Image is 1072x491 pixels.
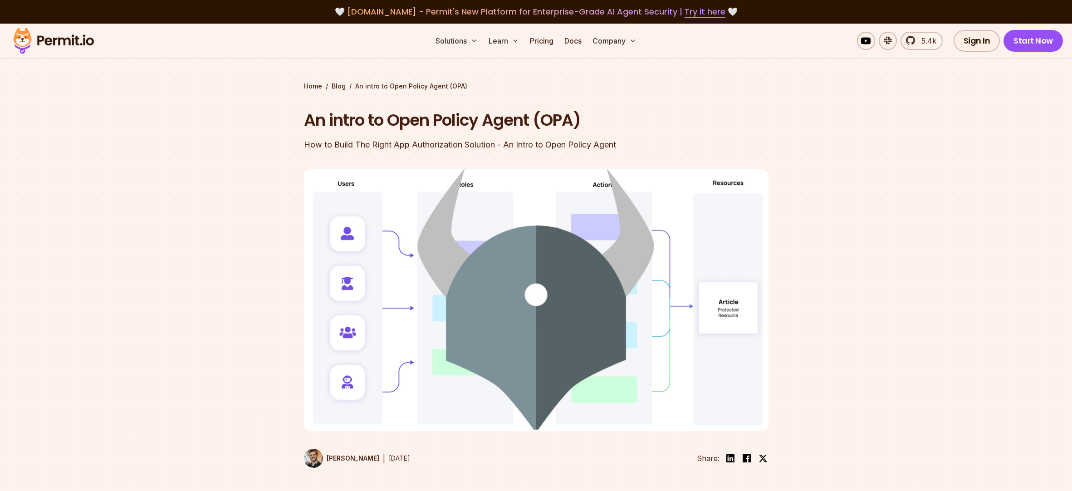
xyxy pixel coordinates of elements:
[304,82,322,91] a: Home
[304,449,323,468] img: Daniel Bass
[685,6,725,18] a: Try it here
[432,32,481,50] button: Solutions
[561,32,585,50] a: Docs
[916,35,936,46] span: 5.4k
[304,449,379,468] a: [PERSON_NAME]
[304,82,769,91] div: / /
[389,454,410,462] time: [DATE]
[304,138,652,151] div: How to Build The Right App Authorization Solution - An Intro to Open Policy Agent
[9,25,98,56] img: Permit logo
[485,32,523,50] button: Learn
[901,32,943,50] a: 5.4k
[759,454,768,463] img: twitter
[954,30,1000,52] a: Sign In
[741,453,752,464] img: facebook
[304,109,652,132] h1: An intro to Open Policy Agent (OPA)
[327,454,379,463] p: [PERSON_NAME]
[526,32,557,50] a: Pricing
[332,82,346,91] a: Blog
[1003,30,1063,52] a: Start Now
[347,6,725,17] span: [DOMAIN_NAME] - Permit's New Platform for Enterprise-Grade AI Agent Security |
[22,5,1050,18] div: 🤍 🤍
[383,453,385,464] div: |
[725,453,736,464] img: linkedin
[589,32,640,50] button: Company
[304,169,769,431] img: An intro to Open Policy Agent (OPA)
[697,453,720,464] li: Share:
